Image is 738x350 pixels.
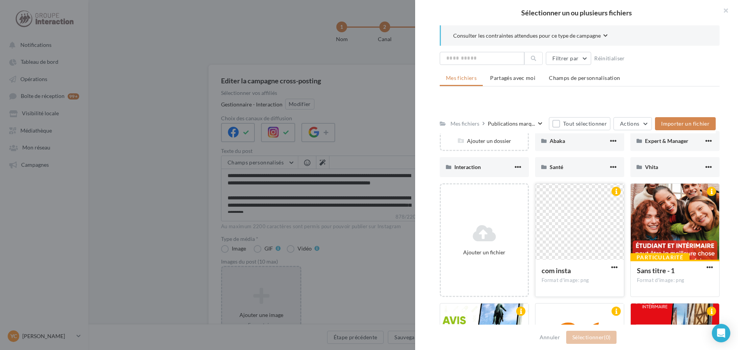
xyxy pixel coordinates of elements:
span: (0) [604,334,610,340]
button: Actions [613,117,652,130]
span: com insta [542,266,571,275]
span: Vhita [645,164,658,170]
span: Importer un fichier [661,120,710,127]
div: Ajouter un dossier [441,137,528,145]
span: Publications marq... [488,120,535,128]
button: Filtrer par [546,52,591,65]
h2: Sélectionner un ou plusieurs fichiers [427,9,726,16]
span: Expert & Manager [645,138,688,144]
span: Sans titre - 1 [637,266,675,275]
div: Ajouter un fichier [444,249,525,256]
button: Tout sélectionner [549,117,610,130]
span: Partagés avec moi [490,75,535,81]
button: Sélectionner(0) [566,331,617,344]
button: Importer un fichier [655,117,716,130]
span: Santé [550,164,563,170]
div: Open Intercom Messenger [712,324,730,342]
div: Format d'image: png [637,277,713,284]
span: Abaka [550,138,565,144]
div: Format d'image: png [542,277,618,284]
div: Mes fichiers [450,120,479,128]
span: Interaction [454,164,481,170]
div: Particularité [630,253,690,262]
button: Réinitialiser [591,54,628,63]
button: Consulter les contraintes attendues pour ce type de campagne [453,32,608,41]
button: Annuler [537,333,563,342]
span: Champs de personnalisation [549,75,620,81]
span: Consulter les contraintes attendues pour ce type de campagne [453,32,601,40]
span: Actions [620,120,639,127]
span: Mes fichiers [446,75,477,81]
